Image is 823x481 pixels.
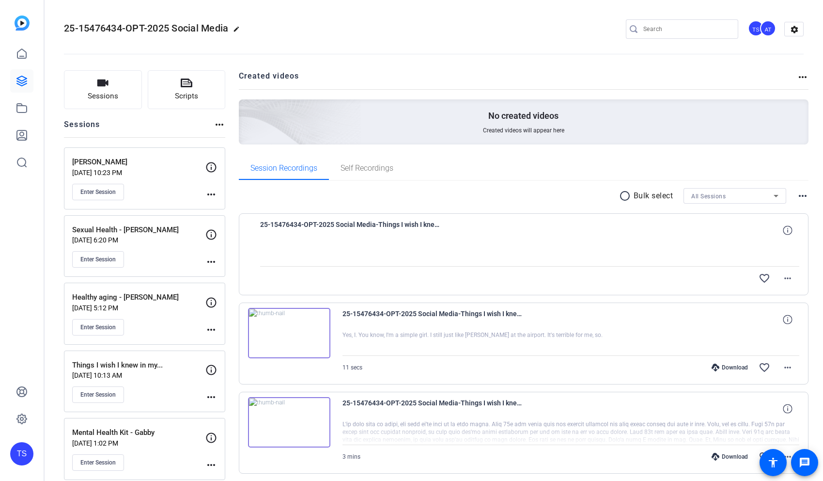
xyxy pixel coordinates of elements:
[88,91,118,102] span: Sessions
[799,457,810,468] mat-icon: message
[785,22,804,37] mat-icon: settings
[782,362,793,373] mat-icon: more_horiz
[80,323,116,331] span: Enter Session
[707,364,753,371] div: Download
[748,20,765,37] ngx-avatar: Tilt Studios
[619,190,634,202] mat-icon: radio_button_unchecked
[72,427,205,438] p: Mental Health Kit - Gabby
[205,256,217,268] mat-icon: more_horiz
[342,453,360,460] span: 3 mins
[80,391,116,399] span: Enter Session
[72,224,205,236] p: Sexual Health - [PERSON_NAME]
[643,23,730,35] input: Search
[80,459,116,466] span: Enter Session
[214,119,225,130] mat-icon: more_horiz
[205,189,217,200] mat-icon: more_horiz
[797,71,808,83] mat-icon: more_horiz
[10,442,33,465] div: TS
[72,236,205,244] p: [DATE] 6:20 PM
[782,273,793,284] mat-icon: more_horiz
[64,70,142,109] button: Sessions
[342,397,522,420] span: 25-15476434-OPT-2025 Social Media-Things I wish I knew in my...-[PERSON_NAME]-2025-08-28-14-49-05...
[72,292,205,303] p: Healthy aging - [PERSON_NAME]
[72,319,124,336] button: Enter Session
[175,91,198,102] span: Scripts
[80,188,116,196] span: Enter Session
[250,164,317,172] span: Session Recordings
[72,184,124,200] button: Enter Session
[72,360,205,371] p: Things I wish I knew in my...
[760,20,776,36] div: AT
[72,439,205,447] p: [DATE] 1:02 PM
[64,119,100,137] h2: Sessions
[205,391,217,403] mat-icon: more_horiz
[72,251,124,268] button: Enter Session
[748,20,764,36] div: TS
[342,308,522,331] span: 25-15476434-OPT-2025 Social Media-Things I wish I knew in my...-[PERSON_NAME]-2025-09-09-10-39-50...
[341,164,393,172] span: Self Recordings
[691,193,726,200] span: All Sessions
[759,362,770,373] mat-icon: favorite_border
[72,386,124,403] button: Enter Session
[342,364,362,371] span: 11 secs
[248,308,330,358] img: thumb-nail
[72,371,205,379] p: [DATE] 10:13 AM
[130,3,361,214] img: Creted videos background
[634,190,673,202] p: Bulk select
[72,454,124,471] button: Enter Session
[148,70,226,109] button: Scripts
[80,256,116,263] span: Enter Session
[760,20,777,37] ngx-avatar: Abraham Turcotte
[15,16,30,31] img: blue-gradient.svg
[782,451,793,463] mat-icon: more_horiz
[72,157,205,168] p: [PERSON_NAME]
[248,397,330,448] img: thumb-nail
[488,110,559,122] p: No created videos
[239,70,797,89] h2: Created videos
[72,304,205,312] p: [DATE] 5:12 PM
[797,190,808,202] mat-icon: more_horiz
[64,22,228,34] span: 25-15476434-OPT-2025 Social Media
[759,273,770,284] mat-icon: favorite_border
[205,324,217,336] mat-icon: more_horiz
[72,169,205,176] p: [DATE] 10:23 PM
[233,26,245,37] mat-icon: edit
[767,457,779,468] mat-icon: accessibility
[707,453,753,461] div: Download
[205,459,217,471] mat-icon: more_horiz
[260,219,439,242] span: 25-15476434-OPT-2025 Social Media-Things I wish I knew in my...-[PERSON_NAME]-2025-09-09-10-42-37...
[759,451,770,463] mat-icon: favorite_border
[483,127,564,134] span: Created videos will appear here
